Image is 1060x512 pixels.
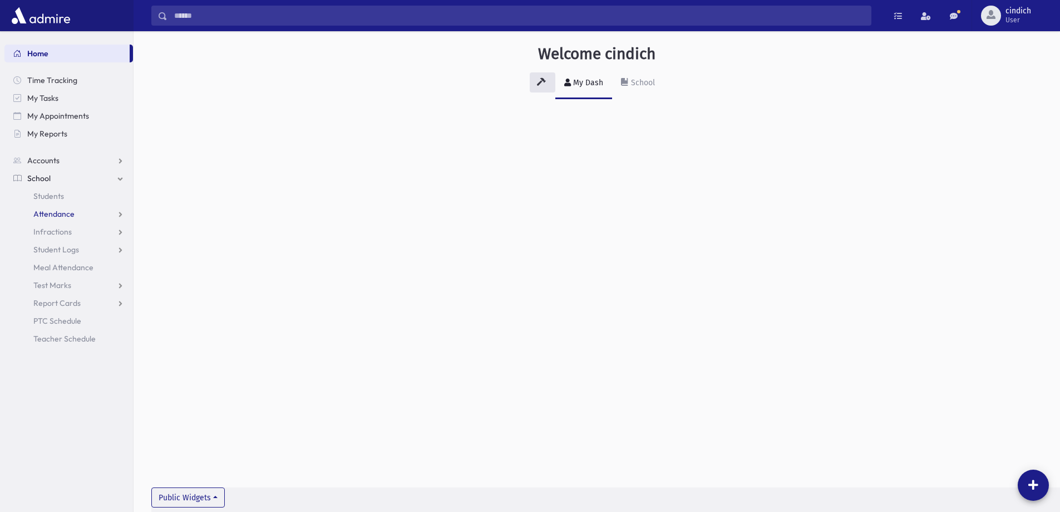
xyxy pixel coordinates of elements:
[629,78,655,87] div: School
[4,187,133,205] a: Students
[33,262,93,272] span: Meal Attendance
[1005,7,1031,16] span: cindich
[33,316,81,326] span: PTC Schedule
[4,276,133,294] a: Test Marks
[27,75,77,85] span: Time Tracking
[9,4,73,27] img: AdmirePro
[555,68,612,99] a: My Dash
[4,294,133,312] a: Report Cards
[4,152,133,169] a: Accounts
[4,259,133,276] a: Meal Attendance
[33,245,79,255] span: Student Logs
[4,125,133,143] a: My Reports
[167,6,871,26] input: Search
[612,68,664,99] a: School
[1005,16,1031,25] span: User
[33,191,64,201] span: Students
[33,334,96,344] span: Teacher Schedule
[27,48,48,58] span: Home
[4,330,133,348] a: Teacher Schedule
[27,111,89,121] span: My Appointments
[27,155,60,165] span: Accounts
[4,45,130,62] a: Home
[27,93,58,103] span: My Tasks
[4,107,133,125] a: My Appointments
[33,298,81,308] span: Report Cards
[27,129,67,139] span: My Reports
[4,241,133,259] a: Student Logs
[4,205,133,223] a: Attendance
[4,89,133,107] a: My Tasks
[538,45,655,64] h3: Welcome cindich
[151,487,225,508] button: Public Widgets
[4,71,133,89] a: Time Tracking
[4,169,133,187] a: School
[4,223,133,241] a: Infractions
[27,173,51,183] span: School
[33,209,75,219] span: Attendance
[571,78,603,87] div: My Dash
[4,312,133,330] a: PTC Schedule
[33,280,71,290] span: Test Marks
[33,227,72,237] span: Infractions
